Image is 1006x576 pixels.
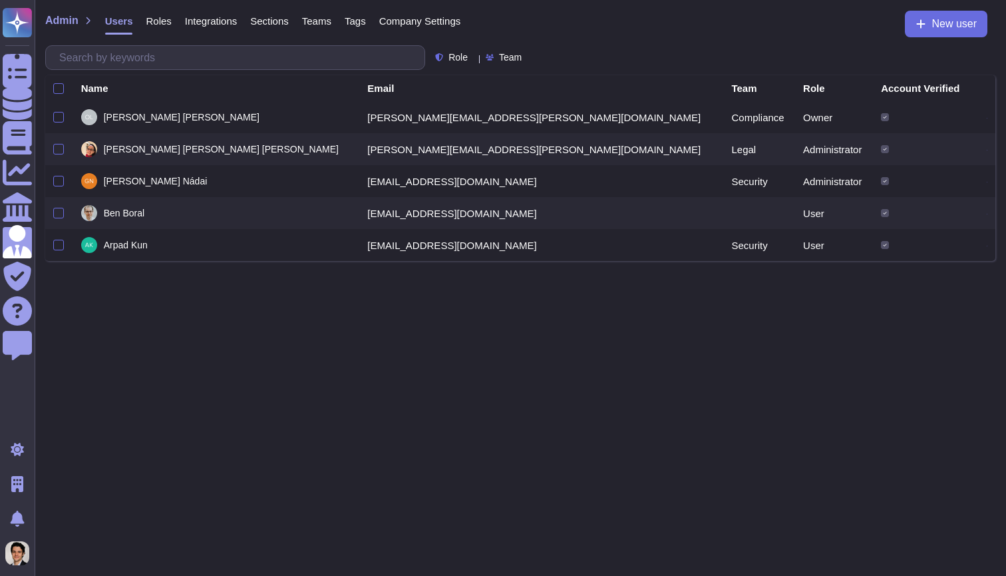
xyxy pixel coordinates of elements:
span: Admin [45,15,79,26]
img: user [81,141,97,157]
span: Arpad Kun [104,240,148,250]
td: Security [723,165,795,197]
td: [EMAIL_ADDRESS][DOMAIN_NAME] [359,165,723,197]
img: user [81,237,97,253]
span: Role [448,53,468,62]
input: Search by keywords [53,46,424,69]
span: Integrations [185,16,237,26]
span: Tags [345,16,366,26]
img: user [81,173,97,189]
img: user [81,205,97,221]
td: Legal [723,133,795,165]
td: Compliance [723,101,795,133]
span: [PERSON_NAME] Nádai [104,176,208,186]
button: user [3,539,39,568]
img: user [5,541,29,565]
span: New user [931,19,977,29]
span: Users [105,16,133,26]
td: Administrator [795,165,873,197]
span: Ben Boral [104,208,145,218]
td: User [795,229,873,261]
span: [PERSON_NAME] [PERSON_NAME] [104,113,259,122]
td: [EMAIL_ADDRESS][DOMAIN_NAME] [359,229,723,261]
td: Administrator [795,133,873,165]
span: [PERSON_NAME] [PERSON_NAME] [PERSON_NAME] [104,144,339,154]
button: New user [905,11,987,37]
td: [EMAIL_ADDRESS][DOMAIN_NAME] [359,197,723,229]
span: Company Settings [379,16,461,26]
td: Security [723,229,795,261]
td: [PERSON_NAME][EMAIL_ADDRESS][PERSON_NAME][DOMAIN_NAME] [359,101,723,133]
span: Teams [302,16,331,26]
td: [PERSON_NAME][EMAIL_ADDRESS][PERSON_NAME][DOMAIN_NAME] [359,133,723,165]
span: Sections [250,16,289,26]
img: user [81,109,97,125]
td: User [795,197,873,229]
span: Roles [146,16,171,26]
span: Team [499,53,522,62]
td: Owner [795,101,873,133]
